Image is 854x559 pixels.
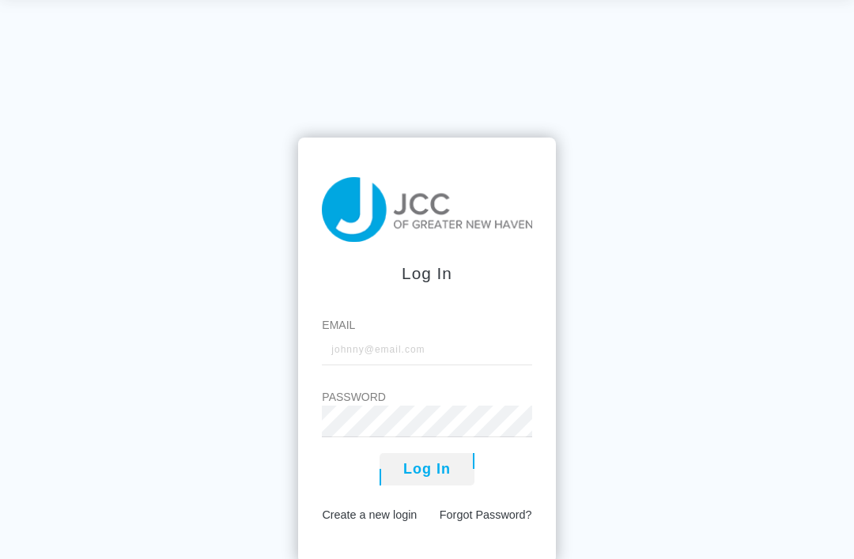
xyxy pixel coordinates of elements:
label: Password [322,389,531,406]
input: johnny@email.com [322,334,531,365]
div: Log In [322,261,531,285]
img: taiji-logo.png [322,177,531,242]
a: Forgot Password? [440,508,532,521]
button: Log In [380,453,474,485]
a: Create a new login [322,508,417,521]
label: Email [322,317,531,334]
